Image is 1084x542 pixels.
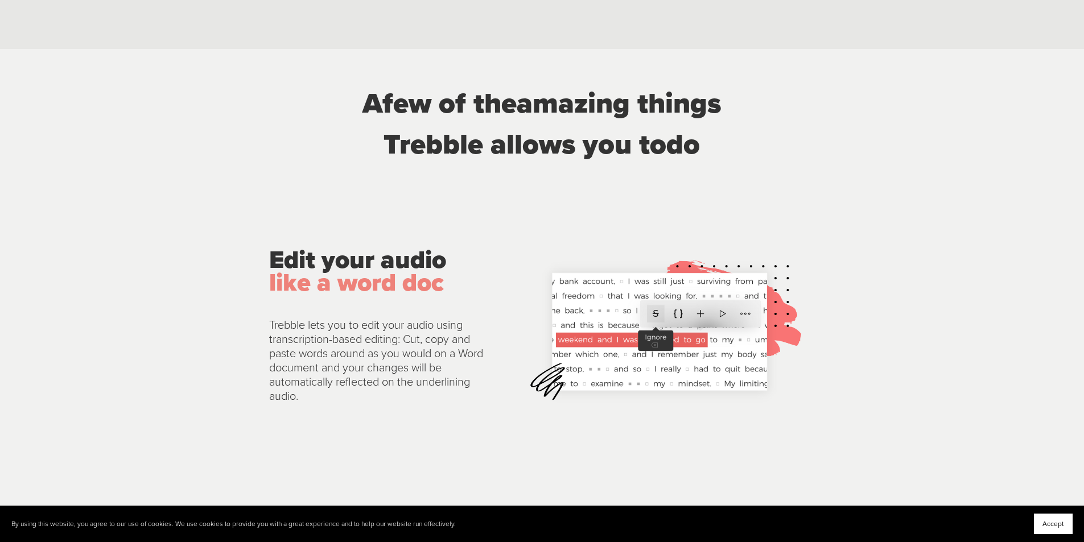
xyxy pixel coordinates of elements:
p: Trebble lets you to edit your audio using transcription-based editing: Cut, copy and paste words ... [269,318,485,404]
span: amazing things [517,86,721,121]
img: landing_page_assets%2Fedit_text_canvav_gray.png [505,249,815,415]
span: Accept [1042,520,1064,528]
span: do [666,127,700,162]
button: Accept [1034,514,1073,534]
p: By using this website, you agree to our use of cookies. We use cookies to provide you with a grea... [11,520,456,528]
p: Edit your audio [269,249,485,294]
span: like a word doc [269,268,444,298]
div: few of the Trebble allows you to [316,83,768,165]
span: A [362,86,382,121]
